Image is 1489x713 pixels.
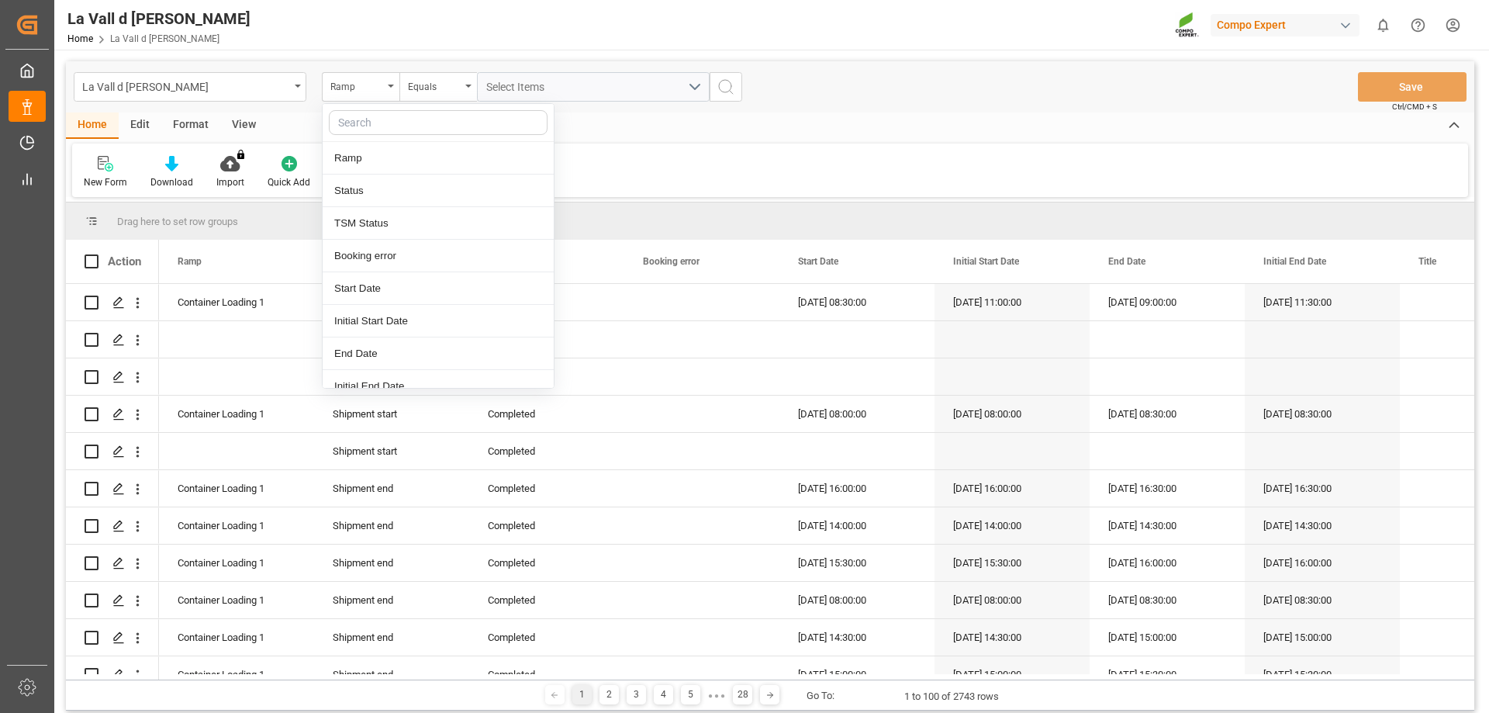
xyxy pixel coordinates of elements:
div: [DATE] 08:30:00 [1245,582,1400,618]
div: Container Loading 1 [178,620,295,656]
button: Save [1358,72,1467,102]
div: [DATE] 15:00:00 [1245,619,1400,656]
a: Home [67,33,93,44]
div: La Vall d [PERSON_NAME] [67,7,250,30]
div: Shipment end [333,583,451,618]
div: Completed [488,471,606,507]
div: Quick Add [268,175,310,189]
div: Container Loading 1 [178,657,295,693]
div: Container Loading 1 [178,583,295,618]
img: Screenshot%202023-09-29%20at%2010.02.21.png_1712312052.png [1175,12,1200,39]
div: Completed [488,620,606,656]
div: 28 [733,685,752,704]
div: Press SPACE to select this row. [66,656,159,694]
div: [DATE] 08:00:00 [779,396,935,432]
span: Initial Start Date [953,256,1019,267]
div: ● ● ● [708,690,725,701]
div: 5 [681,685,700,704]
div: Initial End Date [323,370,554,403]
div: Press SPACE to select this row. [66,582,159,619]
div: Shipment end [333,620,451,656]
div: [DATE] 08:30:00 [1090,582,1245,618]
div: [DATE] 14:30:00 [935,619,1090,656]
div: [DATE] 08:30:00 [779,284,935,320]
button: Help Center [1401,8,1435,43]
div: 2 [599,685,619,704]
div: Press SPACE to select this row. [66,284,159,321]
div: Completed [488,583,606,618]
span: Title [1418,256,1436,267]
div: [DATE] 15:30:00 [1090,656,1245,693]
div: [DATE] 08:30:00 [1090,396,1245,432]
div: [DATE] 14:00:00 [935,507,1090,544]
div: [DATE] 16:00:00 [935,470,1090,507]
div: Press SPACE to select this row. [66,507,159,545]
div: Download [150,175,193,189]
div: Press SPACE to select this row. [66,433,159,470]
span: Booking error [643,256,700,267]
span: Start Date [798,256,838,267]
div: Shipment start [333,434,451,469]
div: [DATE] 08:00:00 [779,582,935,618]
div: Press SPACE to select this row. [66,396,159,433]
div: Ramp [323,142,554,175]
span: Ctrl/CMD + S [1392,101,1437,112]
div: View [220,112,268,139]
div: End Date [323,337,554,370]
div: Status [323,175,554,207]
input: Search [329,110,548,135]
div: 4 [654,685,673,704]
div: Press SPACE to select this row. [66,545,159,582]
div: [DATE] 15:00:00 [779,656,935,693]
div: Format [161,112,220,139]
div: Shipment end [333,471,451,507]
div: [DATE] 15:00:00 [1090,619,1245,656]
div: [DATE] 15:30:00 [1245,656,1400,693]
div: Equals [408,76,461,94]
div: [DATE] 08:30:00 [1245,396,1400,432]
div: Compo Expert [1211,14,1359,36]
div: Container Loading 1 [178,471,295,507]
div: Completed [488,434,606,469]
div: [DATE] 14:00:00 [779,507,935,544]
div: Start Date [323,272,554,305]
button: show 0 new notifications [1366,8,1401,43]
div: New Form [84,175,127,189]
span: Initial End Date [1263,256,1326,267]
div: [DATE] 16:00:00 [1090,545,1245,581]
div: [DATE] 11:00:00 [935,284,1090,320]
span: Drag here to set row groups [117,216,238,227]
button: close menu [322,72,399,102]
div: Container Loading 1 [178,396,295,432]
div: Edit [119,112,161,139]
div: [DATE] 14:30:00 [1090,507,1245,544]
button: open menu [399,72,477,102]
div: Shipment end [333,508,451,544]
div: Completed [488,545,606,581]
span: End Date [1108,256,1145,267]
div: [DATE] 15:30:00 [779,545,935,581]
div: Initial Start Date [323,305,554,337]
button: Compo Expert [1211,10,1366,40]
span: Ramp [178,256,202,267]
div: Home [66,112,119,139]
div: Press SPACE to select this row. [66,619,159,656]
div: [DATE] 09:00:00 [1090,284,1245,320]
div: Container Loading 1 [178,508,295,544]
span: Select Items [486,81,552,93]
div: Go To: [807,688,834,704]
div: 1 [572,685,592,704]
div: Completed [488,508,606,544]
div: [DATE] 14:30:00 [779,619,935,656]
div: 1 to 100 of 2743 rows [904,689,999,704]
div: [DATE] 16:00:00 [779,470,935,507]
div: Press SPACE to select this row. [66,470,159,507]
button: open menu [477,72,710,102]
div: [DATE] 16:30:00 [1245,470,1400,507]
div: Completed [488,657,606,693]
div: Completed [488,396,606,432]
div: Booking error [323,240,554,272]
div: Shipment end [333,545,451,581]
div: [DATE] 15:00:00 [935,656,1090,693]
div: Ramp [330,76,383,94]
